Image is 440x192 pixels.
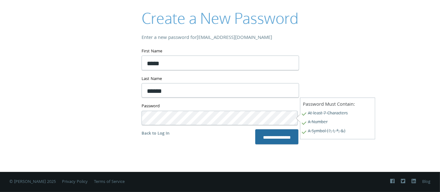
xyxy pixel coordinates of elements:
[94,179,125,185] a: Terms of Service
[10,179,56,185] span: © [PERSON_NAME] 2025
[303,109,372,119] span: At least 7 Characters
[303,127,372,136] span: A Symbol (?, !, *, &)
[62,179,88,185] a: Privacy Policy
[142,34,298,43] div: Enter a new password for [EMAIL_ADDRESS][DOMAIN_NAME]
[142,8,298,29] h2: Create a New Password
[142,48,298,56] label: First Name
[303,118,372,127] span: A Number
[142,75,298,83] label: Last Name
[142,103,298,110] label: Password
[142,130,169,137] a: Back to Log In
[422,179,431,185] a: Blog
[300,98,375,139] div: Password Must Contain:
